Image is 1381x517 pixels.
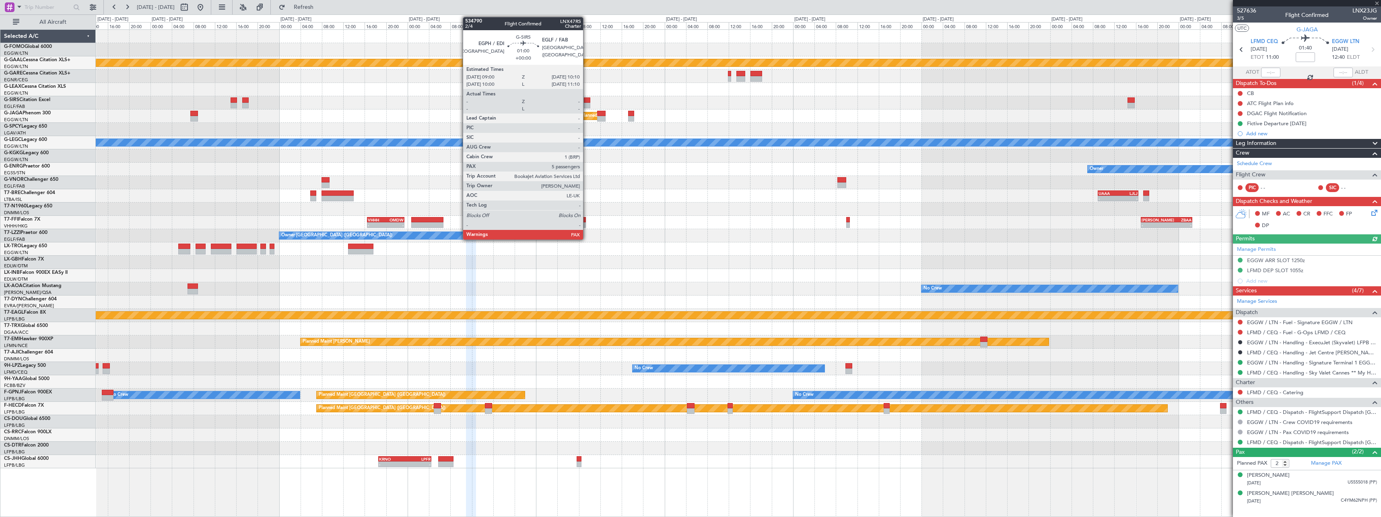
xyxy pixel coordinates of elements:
div: - - [1341,184,1359,191]
div: 08:00 [579,22,600,29]
span: All Aircraft [21,19,85,25]
span: CR [1303,210,1310,218]
span: (4/7) [1352,286,1364,295]
span: 9H-YAA [4,376,22,381]
a: LFPB/LBG [4,409,25,415]
div: 12:00 [857,22,879,29]
span: G-GAAL [4,58,23,62]
span: T7-LZZI [4,230,21,235]
span: G-FOMO [4,44,25,49]
div: 00:00 [793,22,814,29]
span: [DATE] [1251,45,1267,54]
span: G-LEGC [4,137,21,142]
a: G-JAGAPhenom 300 [4,111,51,116]
a: T7-N1960Legacy 650 [4,204,52,209]
span: CS-DOU [4,416,23,421]
div: 12:00 [215,22,236,29]
div: Add new [1246,130,1377,137]
span: (2/2) [1352,447,1364,456]
a: F-GPNJFalcon 900EX [4,390,52,395]
div: No Crew [110,389,128,401]
div: 20:00 [643,22,664,29]
div: 16:00 [750,22,771,29]
div: [DATE] - [DATE] [409,16,440,23]
span: 3/5 [1237,15,1256,22]
a: EGGW / LTN - Handling - ExecuJet (Skyvalet) LFPB / LBG [1247,339,1377,346]
span: G-GARE [4,71,23,76]
div: 20:00 [900,22,921,29]
div: 20:00 [772,22,793,29]
div: Owner [1090,163,1103,175]
span: G-ENRG [4,164,23,169]
a: EGGW / LTN - Crew COVID19 requirements [1247,419,1352,426]
a: T7-EAGLFalcon 8X [4,310,46,315]
div: [DATE] - [DATE] [1180,16,1211,23]
span: LX-TRO [4,244,21,248]
span: ELDT [1347,54,1360,62]
span: DP [1262,222,1269,230]
div: Fictive Departure [DATE] [1247,120,1307,127]
a: CS-DTRFalcon 2000 [4,443,49,448]
a: G-LEAXCessna Citation XLS [4,84,66,89]
span: U5555018 (PP) [1348,479,1377,486]
a: EGGW/LTN [4,64,28,70]
div: 00:00 [279,22,301,29]
span: LX-INB [4,270,20,275]
a: T7-TRXGlobal 6500 [4,323,48,328]
span: Refresh [287,4,321,10]
div: SIC [1326,183,1339,192]
span: EGGW LTN [1332,38,1359,46]
span: Services [1236,286,1257,296]
div: [PERSON_NAME] [1142,217,1167,222]
a: T7-AJIChallenger 604 [4,350,53,355]
div: 08:00 [1221,22,1243,29]
div: DGAC Flight Notification [1247,110,1307,117]
div: LJLJ [1118,191,1138,196]
div: 04:00 [429,22,450,29]
div: OMDW [385,217,403,222]
a: G-LEGCLegacy 600 [4,137,47,142]
a: DNMM/LOS [4,356,29,362]
a: LX-AOACitation Mustang [4,283,62,288]
span: G-SIRS [4,97,19,102]
div: 00:00 [921,22,943,29]
span: 12:40 [1332,54,1345,62]
a: LFMD / CEQ - Handling - Sky Valet Cannes ** My Handling**LFMD / CEQ [1247,369,1377,376]
span: [DATE] [1247,480,1261,486]
span: T7-TRX [4,323,21,328]
span: LX-AOA [4,283,23,288]
div: 20:00 [1029,22,1050,29]
div: 00:00 [536,22,557,29]
a: LFMD/CEQ [4,369,27,375]
a: LX-INBFalcon 900EX EASy II [4,270,68,275]
a: EGGW/LTN [4,250,28,256]
span: LFMD CEQ [1251,38,1278,46]
div: 00:00 [408,22,429,29]
a: 9H-LPZLegacy 500 [4,363,46,368]
span: CS-JHH [4,456,21,461]
a: T7-BREChallenger 604 [4,190,55,195]
div: Planned Maint [PERSON_NAME] [303,336,370,348]
span: CS-RRC [4,430,21,434]
a: EGGW / LTN - Pax COVID19 requirements [1247,429,1349,436]
a: Manage PAX [1311,459,1342,467]
a: EGSS/STN [4,170,25,176]
a: LFMN/NCE [4,343,28,349]
span: Dispatch [1236,308,1258,317]
div: 08:00 [1093,22,1114,29]
span: T7-BRE [4,190,21,195]
div: 16:00 [493,22,515,29]
a: G-SPCYLegacy 650 [4,124,47,129]
div: 00:00 [150,22,172,29]
div: 12:00 [1114,22,1136,29]
div: 12:00 [986,22,1007,29]
span: C4YM62NPH (PP) [1341,497,1377,504]
div: 20:00 [258,22,279,29]
div: - [1118,196,1138,201]
a: G-ENRGPraetor 600 [4,164,50,169]
a: EGGW/LTN [4,143,28,149]
div: ZBAA [1167,217,1191,222]
div: 16:00 [365,22,386,29]
div: 12:00 [472,22,493,29]
span: Charter [1236,378,1255,387]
